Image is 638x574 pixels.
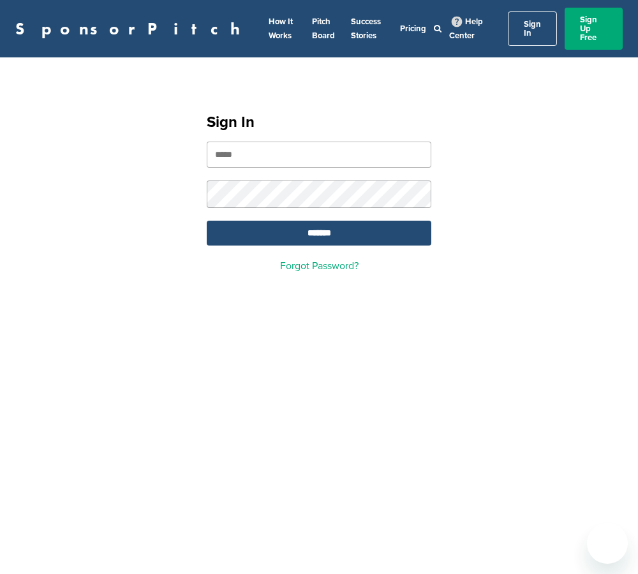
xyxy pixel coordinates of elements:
a: SponsorPitch [15,20,248,37]
a: Forgot Password? [280,260,359,272]
iframe: Button to launch messaging window [587,523,628,564]
h1: Sign In [207,111,431,134]
a: Pricing [400,24,426,34]
a: Sign In [508,11,557,46]
a: Sign Up Free [565,8,623,50]
a: How It Works [269,17,293,41]
a: Pitch Board [312,17,335,41]
a: Success Stories [351,17,381,41]
a: Help Center [449,14,483,43]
